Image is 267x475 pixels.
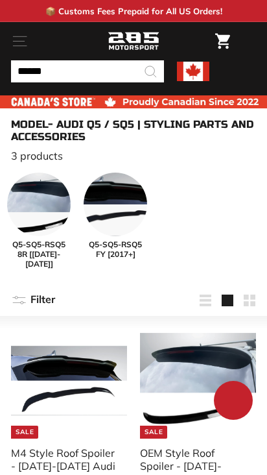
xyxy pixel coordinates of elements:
[11,118,256,143] h1: Model- Audi Q5 / SQ5 | Styling Parts and Accessories
[210,381,257,423] inbox-online-store-chat: Shopify online store chat
[209,23,237,60] a: Cart
[45,6,222,16] p: 📦 Customs Fees Prepaid for All US Orders!
[7,173,71,269] a: Q5-SQ5-RSQ5 8R [[DATE]-[DATE]]
[11,426,38,439] div: Sale
[108,30,159,53] img: Logo_285_Motorsport_areodynamics_components
[11,149,256,162] p: 3 products
[11,285,55,316] button: Filter
[140,426,167,439] div: Sale
[84,173,147,269] a: Q5-SQ5-RSQ5 FY [2017+]
[7,239,71,269] span: Q5-SQ5-RSQ5 8R [[DATE]-[DATE]]
[11,60,164,82] input: Search
[84,239,147,259] span: Q5-SQ5-RSQ5 FY [2017+]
